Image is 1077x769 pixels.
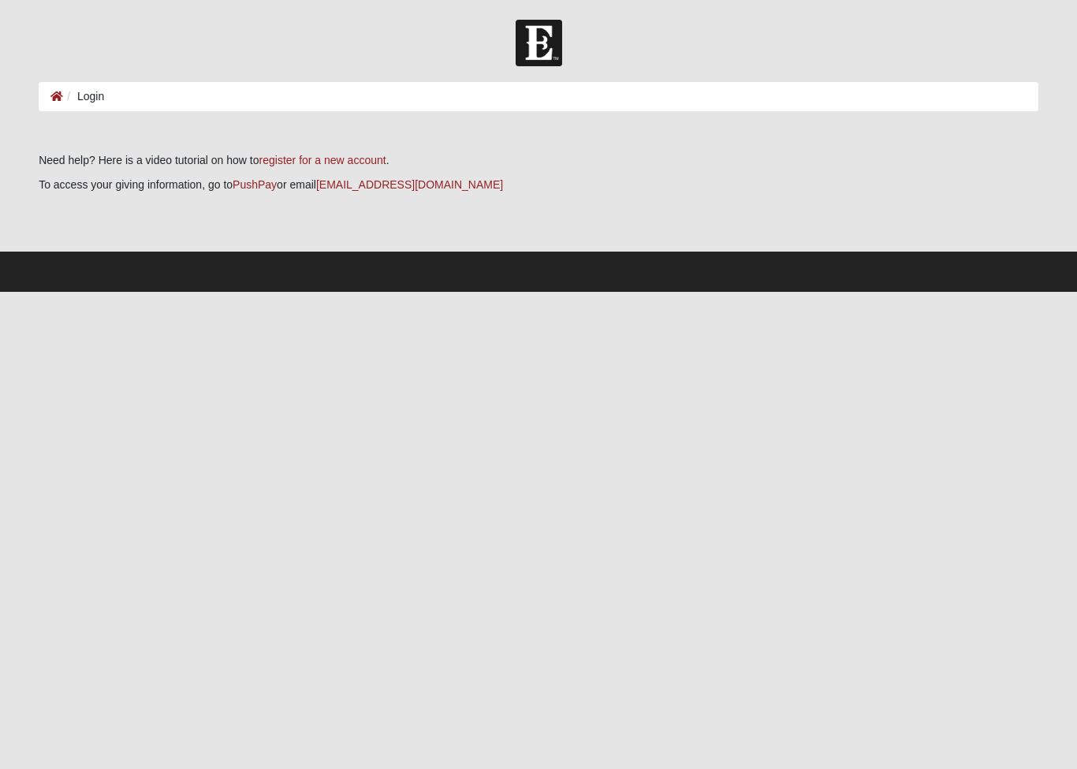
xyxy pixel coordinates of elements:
[316,178,503,191] a: [EMAIL_ADDRESS][DOMAIN_NAME]
[63,88,104,105] li: Login
[259,154,386,166] a: register for a new account
[39,177,1038,193] p: To access your giving information, go to or email
[233,178,277,191] a: PushPay
[39,152,1038,169] p: Need help? Here is a video tutorial on how to .
[516,20,562,66] img: Church of Eleven22 Logo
